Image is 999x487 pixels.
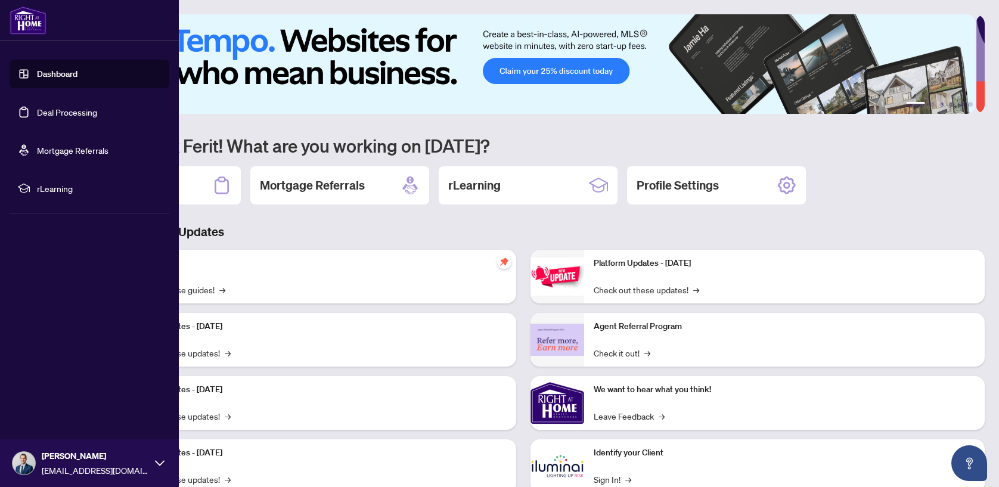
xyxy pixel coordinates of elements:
p: Self-Help [125,257,507,270]
a: Check it out!→ [594,346,650,359]
span: [PERSON_NAME] [42,449,149,463]
span: [EMAIL_ADDRESS][DOMAIN_NAME] [42,464,149,477]
span: → [225,473,231,486]
a: Check out these updates!→ [594,283,699,296]
h2: Profile Settings [637,177,719,194]
button: 4 [949,102,954,107]
img: Agent Referral Program [530,324,584,356]
img: We want to hear what you think! [530,376,584,430]
span: → [659,410,665,423]
button: 1 [906,102,925,107]
span: → [219,283,225,296]
h2: Mortgage Referrals [260,177,365,194]
span: → [225,410,231,423]
button: 6 [968,102,973,107]
a: Deal Processing [37,107,97,117]
img: Profile Icon [13,452,35,474]
img: logo [10,6,46,35]
h2: rLearning [448,177,501,194]
button: 5 [958,102,963,107]
span: rLearning [37,182,161,195]
p: Platform Updates - [DATE] [125,446,507,460]
h1: Welcome back Ferit! What are you working on [DATE]? [62,134,985,157]
p: Agent Referral Program [594,320,975,333]
button: 2 [930,102,935,107]
a: Sign In!→ [594,473,631,486]
p: Platform Updates - [DATE] [125,320,507,333]
p: Identify your Client [594,446,975,460]
h3: Brokerage & Industry Updates [62,224,985,240]
span: → [225,346,231,359]
p: Platform Updates - [DATE] [125,383,507,396]
a: Leave Feedback→ [594,410,665,423]
a: Mortgage Referrals [37,145,108,156]
button: 3 [939,102,944,107]
p: We want to hear what you think! [594,383,975,396]
span: → [693,283,699,296]
span: → [644,346,650,359]
p: Platform Updates - [DATE] [594,257,975,270]
span: → [625,473,631,486]
span: pushpin [497,255,511,269]
button: Open asap [951,445,987,481]
img: Platform Updates - June 23, 2025 [530,258,584,295]
a: Dashboard [37,69,77,79]
img: Slide 0 [62,14,976,114]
